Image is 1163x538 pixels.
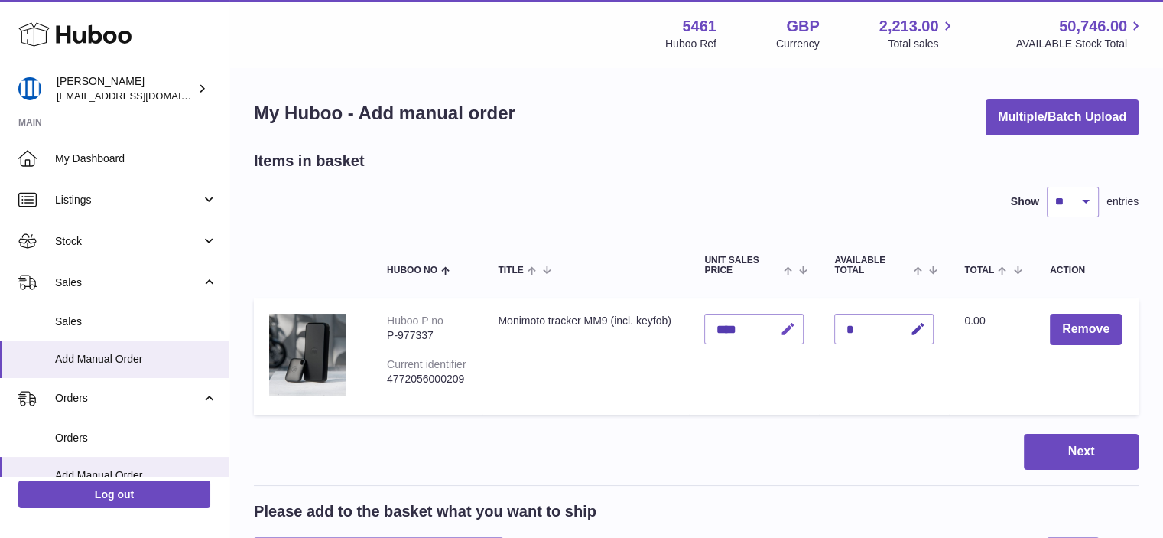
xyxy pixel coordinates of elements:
div: Huboo Ref [665,37,716,51]
span: Add Manual Order [55,352,217,367]
span: Total [964,266,994,276]
h1: My Huboo - Add manual order [254,101,515,126]
span: entries [1106,194,1139,209]
button: Next [1024,434,1139,470]
button: Multiple/Batch Upload [986,99,1139,135]
div: [PERSON_NAME] [57,74,194,103]
h2: Items in basket [254,151,365,171]
td: Monimoto tracker MM9 (incl. keyfob) [482,298,689,415]
span: AVAILABLE Total [834,256,910,276]
span: 50,746.00 [1059,16,1127,37]
strong: GBP [786,16,819,37]
span: Unit Sales Price [704,256,780,276]
button: Remove [1050,314,1122,345]
a: Log out [18,481,210,508]
strong: 5461 [682,16,716,37]
div: Action [1050,266,1123,276]
span: Title [498,266,523,276]
div: Huboo P no [387,315,443,327]
label: Show [1011,194,1039,209]
a: 2,213.00 Total sales [879,16,957,51]
span: Stock [55,234,201,249]
span: Sales [55,276,201,290]
a: 50,746.00 AVAILABLE Stock Total [1015,16,1145,51]
div: Currency [776,37,820,51]
span: Listings [55,193,201,207]
img: Monimoto tracker MM9 (incl. keyfob) [269,314,346,396]
span: Orders [55,391,201,406]
span: AVAILABLE Stock Total [1015,37,1145,51]
span: Sales [55,315,217,329]
span: [EMAIL_ADDRESS][DOMAIN_NAME] [57,90,225,102]
h2: Please add to the basket what you want to ship [254,501,596,522]
span: Huboo no [387,266,437,276]
div: 4772056000209 [387,372,467,386]
span: Total sales [888,37,956,51]
div: Current identifier [387,358,466,370]
span: Add Manual Order [55,468,217,483]
img: oksana@monimoto.com [18,77,41,100]
span: 2,213.00 [879,16,939,37]
span: Orders [55,431,217,445]
span: My Dashboard [55,152,217,166]
span: 0.00 [964,315,985,327]
div: P-977337 [387,328,467,343]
